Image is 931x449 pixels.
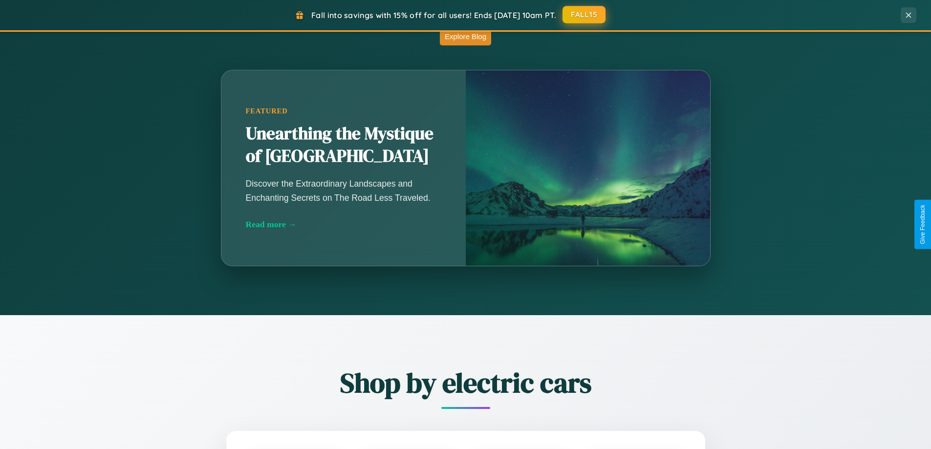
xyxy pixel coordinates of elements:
[246,123,441,168] h2: Unearthing the Mystique of [GEOGRAPHIC_DATA]
[311,10,556,20] span: Fall into savings with 15% off for all users! Ends [DATE] 10am PT.
[173,364,759,402] h2: Shop by electric cars
[563,6,606,23] button: FALL15
[919,205,926,244] div: Give Feedback
[246,107,441,115] div: Featured
[440,27,491,45] button: Explore Blog
[246,177,441,204] p: Discover the Extraordinary Landscapes and Enchanting Secrets on The Road Less Traveled.
[246,219,441,230] div: Read more →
